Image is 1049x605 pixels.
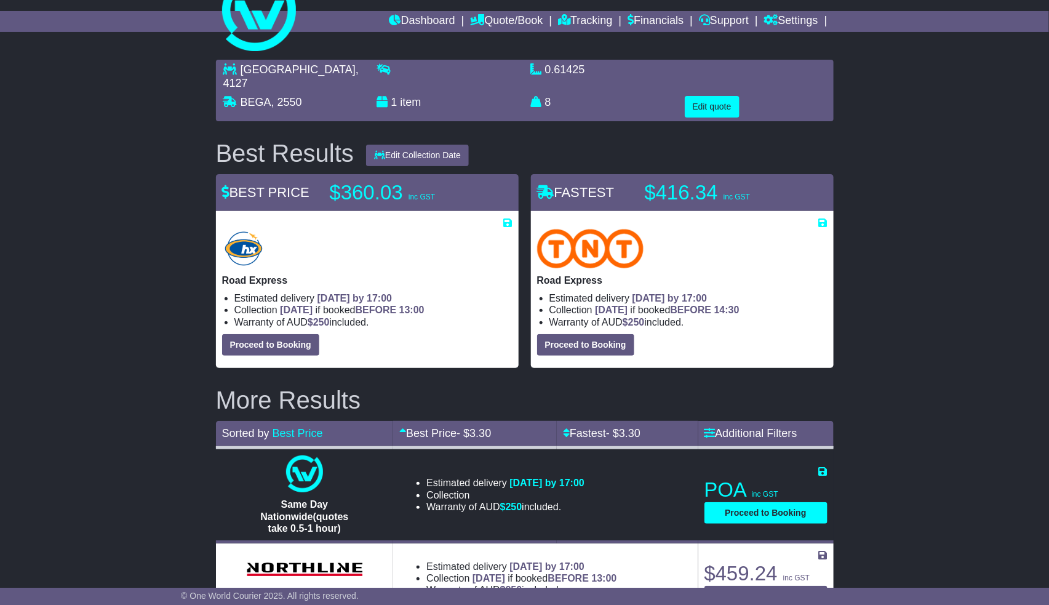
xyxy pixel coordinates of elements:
[223,63,359,89] span: , 4127
[685,96,740,118] button: Edit quote
[592,573,617,583] span: 13:00
[286,455,323,492] img: One World Courier: Same Day Nationwide(quotes take 0.5-1 hour)
[623,317,645,327] span: $
[704,561,828,586] p: $459.24
[426,584,616,596] li: Warranty of AUD included.
[752,490,778,499] span: inc GST
[222,274,513,286] p: Road Express
[595,305,628,315] span: [DATE]
[426,572,616,584] li: Collection
[549,292,828,304] li: Estimated delivery
[537,229,644,268] img: TNT Domestic: Road Express
[366,145,469,166] button: Edit Collection Date
[704,427,797,439] a: Additional Filters
[241,63,356,76] span: [GEOGRAPHIC_DATA]
[222,185,309,200] span: BEST PRICE
[210,140,361,167] div: Best Results
[549,316,828,328] li: Warranty of AUD included.
[537,274,828,286] p: Road Express
[545,63,585,76] span: 0.61425
[280,305,424,315] span: if booked
[473,573,616,583] span: if booked
[714,305,740,315] span: 14:30
[234,292,513,304] li: Estimated delivery
[549,304,828,316] li: Collection
[426,501,584,513] li: Warranty of AUD included.
[645,180,799,205] p: $416.34
[216,387,834,414] h2: More Results
[509,478,584,488] span: [DATE] by 17:00
[558,11,612,32] a: Tracking
[500,502,522,512] span: $
[399,427,491,439] a: Best Price- $3.30
[619,427,640,439] span: 3.30
[330,180,484,205] p: $360.03
[401,96,421,108] span: item
[222,229,266,268] img: Hunter Express: Road Express
[280,305,313,315] span: [DATE]
[671,305,712,315] span: BEFORE
[426,477,584,489] li: Estimated delivery
[545,96,551,108] span: 8
[222,427,269,439] span: Sorted by
[281,587,329,597] span: GENERAL
[391,96,397,108] span: 1
[260,499,348,533] span: Same Day Nationwide(quotes take 0.5-1 hour)
[628,11,684,32] a: Financials
[764,11,818,32] a: Settings
[699,11,749,32] a: Support
[500,585,522,595] span: $
[509,561,584,572] span: [DATE] by 17:00
[704,502,828,524] button: Proceed to Booking
[506,585,522,595] span: 250
[181,591,359,601] span: © One World Courier 2025. All rights reserved.
[222,334,319,356] button: Proceed to Booking
[234,316,513,328] li: Warranty of AUD included.
[409,193,435,201] span: inc GST
[563,427,640,439] a: Fastest- $3.30
[308,317,330,327] span: $
[537,334,634,356] button: Proceed to Booking
[457,427,491,439] span: - $
[356,305,397,315] span: BEFORE
[783,574,810,582] span: inc GST
[548,573,589,583] span: BEFORE
[399,305,425,315] span: 13:00
[426,489,584,501] li: Collection
[243,559,366,580] img: Northline Distribution: GENERAL
[628,317,645,327] span: 250
[470,11,543,32] a: Quote/Book
[313,317,330,327] span: 250
[537,185,615,200] span: FASTEST
[234,304,513,316] li: Collection
[426,561,616,572] li: Estimated delivery
[389,11,455,32] a: Dashboard
[473,573,505,583] span: [DATE]
[606,427,640,439] span: - $
[469,427,491,439] span: 3.30
[632,293,708,303] span: [DATE] by 17:00
[704,478,828,502] p: POA
[724,193,750,201] span: inc GST
[317,293,393,303] span: [DATE] by 17:00
[506,502,522,512] span: 250
[273,427,323,439] a: Best Price
[595,305,739,315] span: if booked
[241,96,271,108] span: BEGA
[271,96,302,108] span: , 2550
